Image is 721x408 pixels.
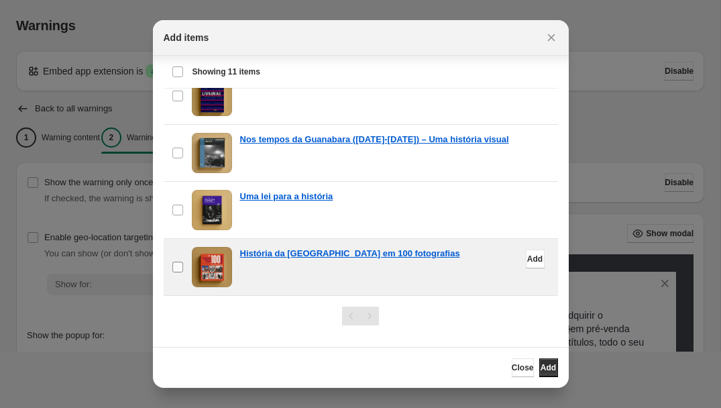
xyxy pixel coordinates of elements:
[192,247,232,287] img: História da América Latina em 100 fotografias
[240,247,460,260] a: História da [GEOGRAPHIC_DATA] em 100 fotografias
[542,28,561,47] button: Close
[512,362,534,373] span: Close
[240,190,333,203] a: Uma lei para a história
[512,358,534,377] button: Close
[527,254,543,264] span: Add
[342,307,379,325] nav: Pagination
[240,133,509,146] a: Nos tempos da Guanabara ([DATE]-[DATE]) – Uma história visual
[192,66,260,77] span: Showing 11 items
[164,31,209,44] h2: Add items
[192,190,232,230] img: Uma lei para a história
[539,358,558,377] button: Add
[526,250,545,268] button: Add
[541,362,556,373] span: Add
[192,133,232,173] img: Nos tempos da Guanabara (1960-1975) – Uma história visual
